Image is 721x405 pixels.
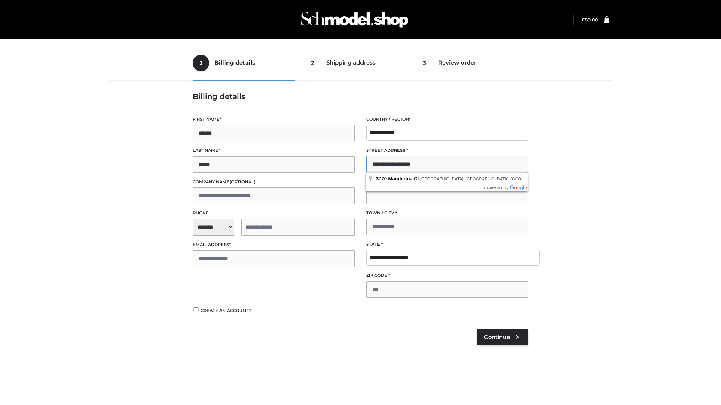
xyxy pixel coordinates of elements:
img: Schmodel Admin 964 [298,5,411,34]
label: Street address [366,147,528,154]
label: Country / Region [366,116,528,123]
a: £89.00 [582,17,598,22]
a: Continue [477,329,528,345]
label: First name [193,116,355,123]
span: Create an account? [201,308,251,313]
span: 3720 [376,176,387,181]
bdi: 89.00 [582,17,598,22]
span: Continue [484,334,510,340]
span: [GEOGRAPHIC_DATA], [GEOGRAPHIC_DATA], [GEOGRAPHIC_DATA] [420,177,554,181]
span: £ [582,17,585,22]
span: (optional) [229,179,255,184]
label: State [366,241,528,248]
label: Email address [193,241,355,248]
input: Create an account? [193,307,199,312]
h3: Billing details [193,92,528,101]
label: Company name [193,178,355,186]
label: Last name [193,147,355,154]
label: Phone [193,210,355,217]
label: ZIP Code [366,272,528,279]
label: Town / City [366,210,528,217]
span: Manderina Ct [388,176,419,181]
